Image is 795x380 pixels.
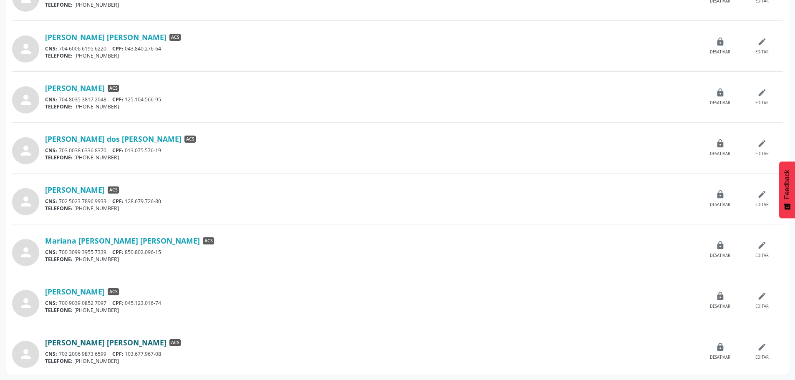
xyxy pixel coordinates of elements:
i: person [18,143,33,158]
div: Editar [755,49,769,55]
span: ACS [203,237,214,245]
i: lock [716,292,725,301]
div: [PHONE_NUMBER] [45,103,699,110]
div: 704 6006 6195 6220 043.840.276-64 [45,45,699,52]
span: CNS: [45,147,57,154]
i: person [18,41,33,56]
span: CPF: [112,198,124,205]
div: [PHONE_NUMBER] [45,1,699,8]
span: ACS [169,339,181,347]
div: Desativar [710,253,730,259]
a: [PERSON_NAME] [45,83,105,93]
span: CPF: [112,249,124,256]
i: person [18,194,33,209]
div: Editar [755,151,769,157]
div: Editar [755,304,769,310]
span: TELEFONE: [45,357,73,365]
span: TELEFONE: [45,154,73,161]
i: edit [757,88,767,97]
div: Desativar [710,100,730,106]
a: [PERSON_NAME] dos [PERSON_NAME] [45,134,182,143]
div: [PHONE_NUMBER] [45,307,699,314]
span: TELEFONE: [45,307,73,314]
span: TELEFONE: [45,256,73,263]
i: lock [716,241,725,250]
span: CPF: [112,96,124,103]
span: TELEFONE: [45,1,73,8]
a: Mariana [PERSON_NAME] [PERSON_NAME] [45,236,200,245]
span: Feedback [783,170,791,199]
a: [PERSON_NAME] [PERSON_NAME] [45,338,167,347]
span: ACS [108,186,119,194]
i: person [18,296,33,311]
div: [PHONE_NUMBER] [45,205,699,212]
span: CPF: [112,45,124,52]
i: person [18,347,33,362]
div: Desativar [710,49,730,55]
span: ACS [108,85,119,92]
span: CNS: [45,249,57,256]
a: [PERSON_NAME] [45,287,105,296]
div: 703 0038 6336 8370 013.075.576-19 [45,147,699,154]
div: Editar [755,100,769,106]
div: 700 9039 0852 7097 045.123.016-74 [45,299,699,307]
i: lock [716,88,725,97]
span: CPF: [112,147,124,154]
span: CNS: [45,198,57,205]
div: [PHONE_NUMBER] [45,154,699,161]
div: 703 2006 9873 6599 103.677.967-08 [45,350,699,357]
div: 702 5023 7896 9933 128.679.726-80 [45,198,699,205]
span: CPF: [112,299,124,307]
div: Editar [755,202,769,208]
div: Desativar [710,304,730,310]
i: person [18,245,33,260]
div: [PHONE_NUMBER] [45,52,699,59]
span: CNS: [45,96,57,103]
div: Editar [755,355,769,360]
i: lock [716,37,725,46]
i: edit [757,190,767,199]
i: lock [716,190,725,199]
span: TELEFONE: [45,103,73,110]
a: [PERSON_NAME] [PERSON_NAME] [45,33,167,42]
i: lock [716,139,725,148]
span: TELEFONE: [45,205,73,212]
a: [PERSON_NAME] [45,185,105,194]
span: ACS [184,136,196,143]
span: TELEFONE: [45,52,73,59]
i: edit [757,241,767,250]
span: ACS [108,288,119,296]
div: Desativar [710,355,730,360]
button: Feedback - Mostrar pesquisa [779,161,795,218]
div: Desativar [710,151,730,157]
i: edit [757,292,767,301]
i: edit [757,342,767,352]
div: 700 3099 3955 7339 850.802.096-15 [45,249,699,256]
div: Editar [755,253,769,259]
i: edit [757,37,767,46]
span: ACS [169,34,181,41]
span: CNS: [45,350,57,357]
i: person [18,92,33,107]
div: 704 8035 3817 2048 125.104.566-95 [45,96,699,103]
i: edit [757,139,767,148]
span: CPF: [112,350,124,357]
span: CNS: [45,45,57,52]
div: [PHONE_NUMBER] [45,357,699,365]
div: [PHONE_NUMBER] [45,256,699,263]
span: CNS: [45,299,57,307]
i: lock [716,342,725,352]
div: Desativar [710,202,730,208]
